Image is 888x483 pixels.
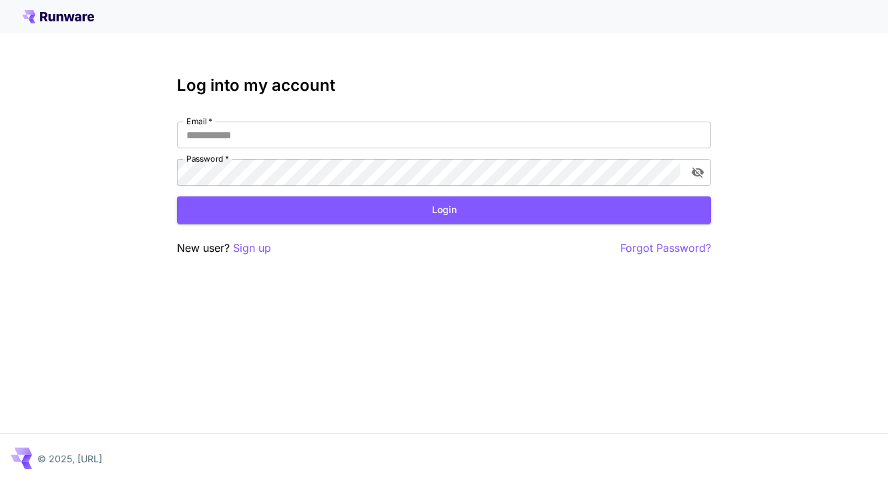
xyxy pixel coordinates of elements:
button: Sign up [233,240,271,257]
label: Email [186,116,212,127]
p: © 2025, [URL] [37,452,102,466]
label: Password [186,153,229,164]
p: New user? [177,240,271,257]
h3: Log into my account [177,76,711,95]
button: Forgot Password? [620,240,711,257]
button: toggle password visibility [686,160,710,184]
button: Login [177,196,711,224]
